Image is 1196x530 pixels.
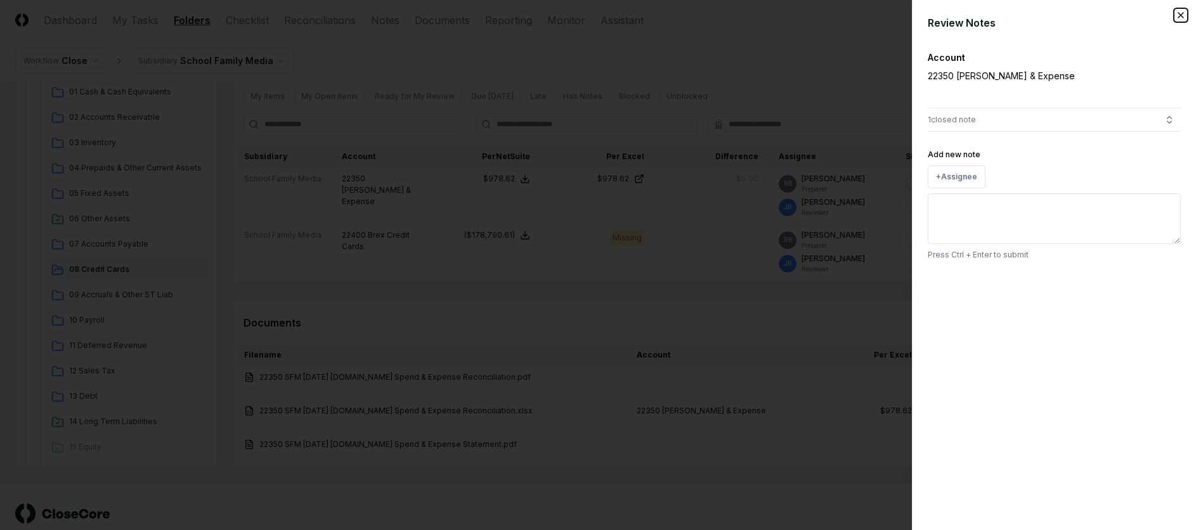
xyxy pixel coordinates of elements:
label: Add new note [928,150,980,159]
p: Press Ctrl + Enter to submit [928,249,1181,261]
button: +Assignee [928,165,985,188]
div: Review Notes [928,15,1181,30]
p: 22350 [PERSON_NAME] & Expense [928,69,1137,82]
div: Account [928,51,1181,64]
span: 1 closed note [928,114,976,126]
